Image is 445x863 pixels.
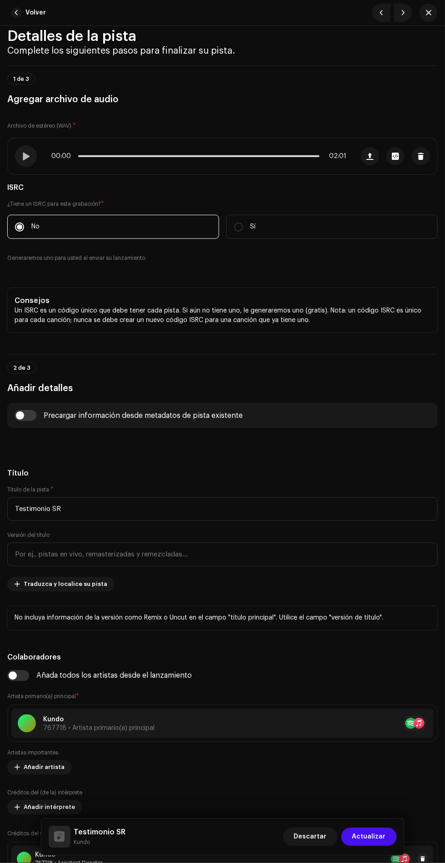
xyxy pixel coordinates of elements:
h5: Colaboradores [7,652,438,663]
span: Traduzca y localice su pista [24,575,107,594]
span: 1 de 3 [13,76,29,82]
span: 2 de 3 [13,365,30,371]
button: Actualizar [341,828,397,846]
button: Descartar [283,828,338,846]
p: Kundo [43,715,155,725]
h3: Agregar archivo de audio [7,92,438,107]
h3: Complete los siguientes pasos para finalizar su pista. [7,44,438,58]
button: Añadir intérprete [7,800,82,815]
button: Traduzca y localice su pista [7,577,115,592]
p: Sí [250,222,256,232]
div: Precargar información desde metadatos de pista existente [44,412,243,419]
h5: Testimonio SR [74,827,126,838]
h2: Detalles de la pista [7,29,438,44]
small: Créditos del (de la) productor(a) o ingeniero(a) [7,831,126,837]
button: Volver [7,4,53,22]
label: Artistas importantes [7,749,58,757]
small: Artista primario(a) principal [7,694,76,699]
label: ¿Tiene un ISRC para esta grabación? [7,200,438,208]
span: Añadir intérprete [24,799,75,817]
h5: ISRC [7,182,438,193]
input: Por ej., pistas en vivo, remasterizadas y remezcladas... [7,543,438,566]
span: Añadir artista [24,759,65,777]
small: Generaremos uno para usted al enviar su lanzamiento. [7,253,146,263]
label: Versión del título [7,532,50,539]
p: Un ISRC es un código único que debe tener cada pista. Si aún no tiene uno, le generaremos uno (gr... [15,306,430,325]
span: Actualizar [352,828,386,846]
small: Testimonio SR [74,838,126,847]
div: Añada todos los artistas desde el lanzamiento [36,672,192,679]
h5: Consejos [15,295,430,306]
span: 00:00 [51,153,75,160]
h5: Título [7,468,438,479]
span: Descartar [294,828,327,846]
small: Archivo de estéreo (WAV) [7,123,71,129]
label: Título de la pista [7,486,54,494]
p: No incluya información de la versión como Remix o Uncut en el campo "título principal". Utilice e... [15,614,430,623]
button: Añadir artista [7,760,72,775]
span: 767718 • Artista primario(a) principal [43,725,155,732]
span: 02:01 [323,153,346,160]
label: Créditos del (de la) intérprete [7,789,82,797]
p: No [31,222,40,232]
input: Ingrese el nombre de la pista [7,497,438,521]
span: Volver [25,4,46,22]
h3: Añadir detalles [7,381,438,396]
div: Kundo [35,852,102,859]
